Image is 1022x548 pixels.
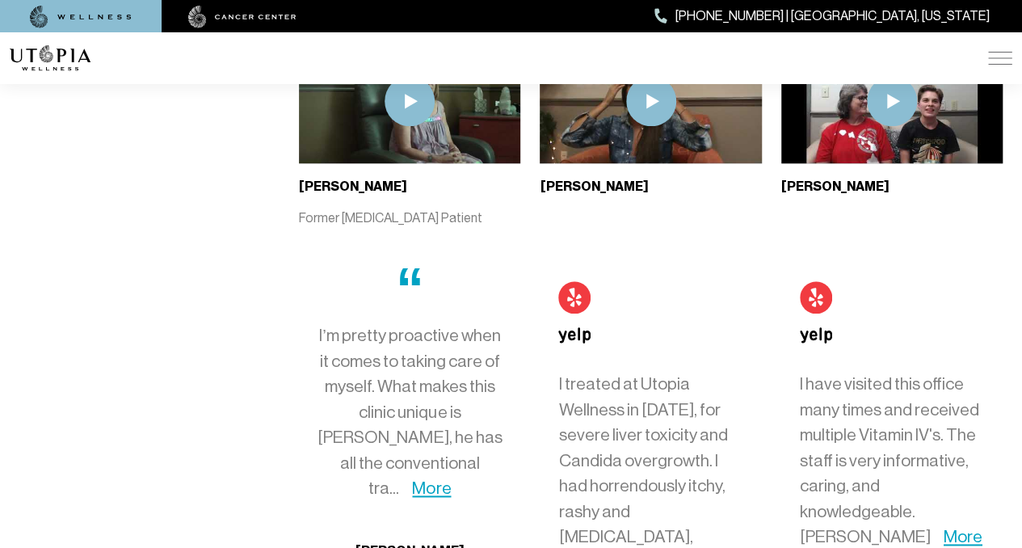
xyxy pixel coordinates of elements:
b: [PERSON_NAME] [299,179,407,194]
img: thumbnail [781,39,1003,163]
img: wellness [30,6,132,28]
img: thumbnail [299,39,520,163]
img: cancer center [188,6,297,28]
img: Yelp [558,281,591,314]
a: More [412,478,451,498]
a: More [944,527,982,546]
img: play icon [626,76,676,126]
p: I’m pretty proactive when it comes to taking care of myself. What makes this clinic unique is [PE... [318,323,502,502]
a: [PHONE_NUMBER] | [GEOGRAPHIC_DATA], [US_STATE] [654,6,990,27]
img: Yelp [800,327,832,344]
span: “ [396,255,424,322]
img: Yelp [558,327,591,344]
b: [PERSON_NAME] [781,179,890,194]
img: Yelp [800,281,832,314]
span: [PHONE_NUMBER] | [GEOGRAPHIC_DATA], [US_STATE] [675,6,990,27]
img: play icon [385,76,435,126]
b: [PERSON_NAME] [540,179,648,194]
img: thumbnail [540,39,761,163]
img: logo [10,45,90,71]
img: play icon [867,76,917,126]
p: Former [MEDICAL_DATA] Patient [299,209,520,228]
img: icon-hamburger [988,52,1012,65]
